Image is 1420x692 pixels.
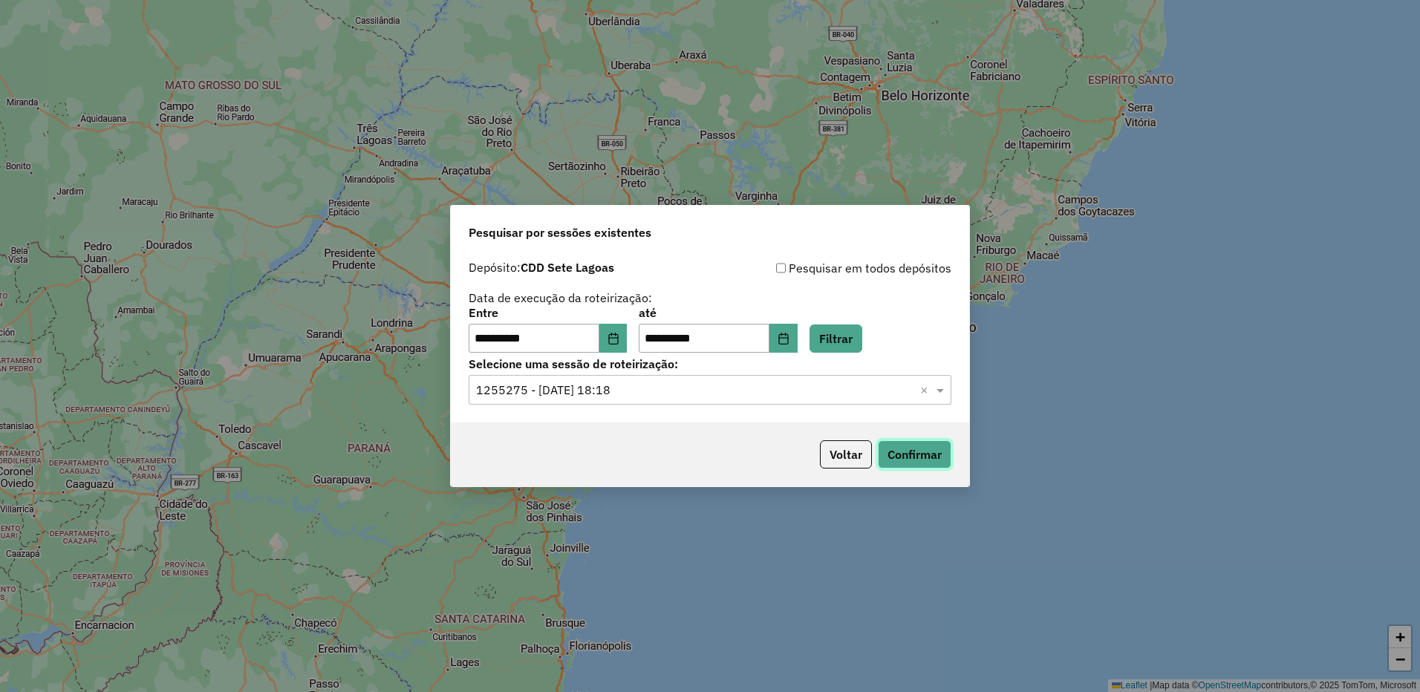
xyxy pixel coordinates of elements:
label: Data de execução da roteirização: [469,289,652,307]
span: Clear all [920,381,933,399]
strong: CDD Sete Lagoas [521,260,614,275]
button: Confirmar [878,440,951,469]
label: até [639,304,797,321]
span: Pesquisar por sessões existentes [469,223,651,241]
label: Selecione uma sessão de roteirização: [469,355,951,373]
div: Pesquisar em todos depósitos [710,259,951,277]
button: Choose Date [769,324,798,353]
button: Voltar [820,440,872,469]
label: Depósito: [469,258,614,276]
button: Filtrar [810,324,862,353]
label: Entre [469,304,627,321]
button: Choose Date [599,324,628,353]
